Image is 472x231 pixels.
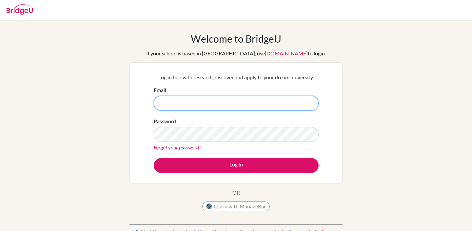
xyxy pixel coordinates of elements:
[191,33,281,45] h1: Welcome to BridgeU
[232,189,240,197] p: OR
[154,73,319,81] p: Log in below to research, discover and apply to your dream university.
[154,117,176,125] label: Password
[154,144,201,150] a: Forgot your password?
[154,158,319,173] button: Log in
[154,86,166,94] label: Email
[265,50,308,56] a: [DOMAIN_NAME]
[202,202,270,211] button: Log in with ManageBac
[7,4,33,15] img: Bridge-U
[146,49,326,57] div: If your school is based in [GEOGRAPHIC_DATA], use to login.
